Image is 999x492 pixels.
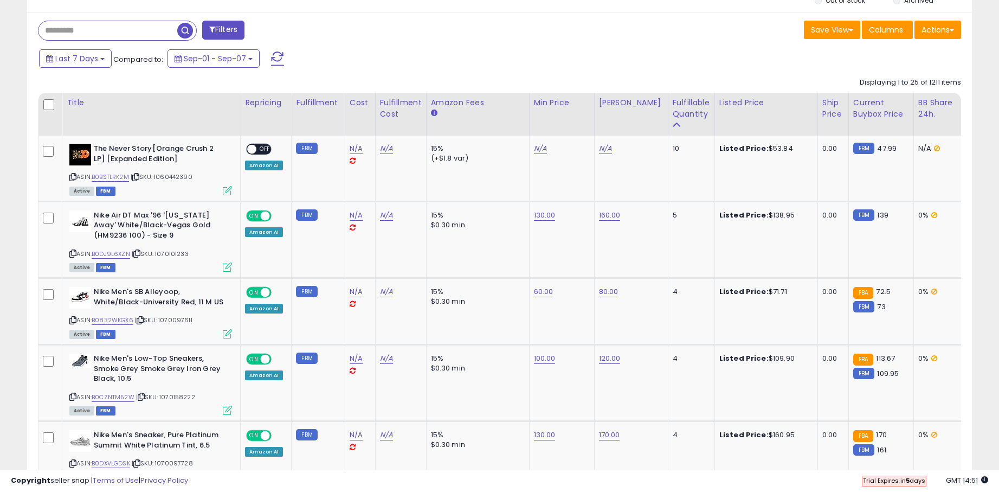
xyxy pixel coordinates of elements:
[96,263,115,272] span: FBM
[673,430,706,440] div: 4
[876,353,895,363] span: 113.67
[69,263,94,272] span: All listings currently available for purchase on Amazon
[853,430,873,442] small: FBA
[296,209,317,221] small: FBM
[92,459,130,468] a: B0DXVLGDSK
[350,143,363,154] a: N/A
[673,354,706,363] div: 4
[245,447,283,457] div: Amazon AI
[69,354,91,368] img: 31o6Oje-1AL._SL40_.jpg
[69,187,94,196] span: All listings currently available for purchase on Amazon
[350,286,363,297] a: N/A
[431,354,521,363] div: 15%
[946,475,988,485] span: 2025-09-15 14:51 GMT
[673,97,710,120] div: Fulfillable Quantity
[876,430,886,440] span: 170
[918,354,954,363] div: 0%
[822,430,840,440] div: 0.00
[599,97,663,108] div: [PERSON_NAME]
[431,363,521,373] div: $0.30 min
[431,97,525,108] div: Amazon Fees
[245,304,283,314] div: Amazon AI
[140,475,188,485] a: Privacy Policy
[296,286,317,297] small: FBM
[245,161,283,170] div: Amazon AI
[270,211,287,220] span: OFF
[380,210,393,221] a: N/A
[247,431,261,440] span: ON
[822,287,840,297] div: 0.00
[869,24,903,35] span: Columns
[135,316,192,324] span: | SKU: 1070097611
[350,353,363,364] a: N/A
[918,287,954,297] div: 0%
[534,430,556,440] a: 130.00
[599,286,618,297] a: 80.00
[719,287,809,297] div: $71.71
[92,172,129,182] a: B0BSTLRK2M
[69,210,232,271] div: ASIN:
[862,21,913,39] button: Columns
[245,370,283,380] div: Amazon AI
[804,21,860,39] button: Save View
[853,444,874,456] small: FBM
[94,144,225,167] b: The Never Story[Orange Crush 2 LP] [Expanded Edition]
[918,144,954,154] div: N/A
[853,209,874,221] small: FBM
[69,144,91,165] img: 41Q5geqDMUL._SL40_.jpg
[247,288,261,297] span: ON
[131,172,192,181] span: | SKU: 1060442390
[69,144,232,194] div: ASIN:
[719,353,769,363] b: Listed Price:
[822,97,844,120] div: Ship Price
[96,406,115,416] span: FBM
[673,287,706,297] div: 4
[270,288,287,297] span: OFF
[534,143,547,154] a: N/A
[599,210,621,221] a: 160.00
[863,476,925,485] span: Trial Expires in days
[380,430,393,440] a: N/A
[94,287,225,310] b: Nike Men's SB Alleyoop, White/Black-University Red, 11 M US
[599,143,612,154] a: N/A
[296,143,317,154] small: FBM
[719,354,809,363] div: $109.90
[296,97,340,108] div: Fulfillment
[69,330,94,339] span: All listings currently available for purchase on Amazon
[136,393,195,401] span: | SKU: 1070158222
[822,210,840,220] div: 0.00
[96,330,115,339] span: FBM
[69,430,91,452] img: 4108Ybr9kRL._SL40_.jpg
[270,431,287,440] span: OFF
[853,368,874,379] small: FBM
[296,353,317,364] small: FBM
[877,143,897,154] span: 47.99
[113,54,163,65] span: Compared to:
[69,287,91,309] img: 41t8YoR+PsL._SL40_.jpg
[853,301,874,312] small: FBM
[853,354,873,366] small: FBA
[853,287,873,299] small: FBA
[534,286,553,297] a: 60.00
[39,49,112,68] button: Last 7 Days
[914,21,961,39] button: Actions
[94,210,225,244] b: Nike Air DT Max '96 '[US_STATE] Away' White/Black-Vegas Gold (HM9236 100) - Size 9
[94,354,225,387] b: Nike Men's Low-Top Sneakers, Smoke Grey Smoke Grey Iron Grey Black, 10.5
[55,53,98,64] span: Last 7 Days
[719,143,769,154] b: Listed Price:
[380,97,422,120] div: Fulfillment Cost
[132,250,189,258] span: | SKU: 1070101233
[918,210,954,220] div: 0%
[431,144,521,154] div: 15%
[184,53,246,64] span: Sep-01 - Sep-07
[94,430,225,453] b: Nike Men's Sneaker, Pure Platinum Summit White Platinum Tint, 6.5
[256,145,274,154] span: OFF
[918,97,958,120] div: BB Share 24h.
[202,21,244,40] button: Filters
[11,475,50,485] strong: Copyright
[719,210,809,220] div: $138.95
[877,302,885,312] span: 73
[853,143,874,154] small: FBM
[92,316,133,325] a: B0832WKGX6
[245,97,287,108] div: Repricing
